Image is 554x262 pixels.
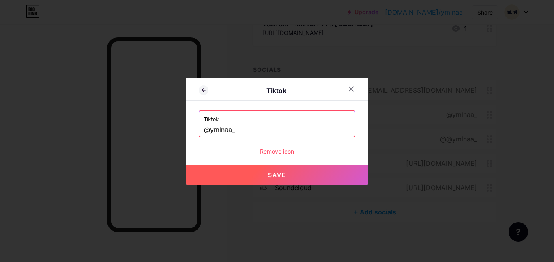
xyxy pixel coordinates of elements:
input: TikTok username [204,123,350,137]
span: Save [268,171,286,178]
div: Tiktok [208,86,344,95]
button: Save [186,165,368,185]
div: Remove icon [199,147,355,156]
label: Tiktok [204,111,350,123]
